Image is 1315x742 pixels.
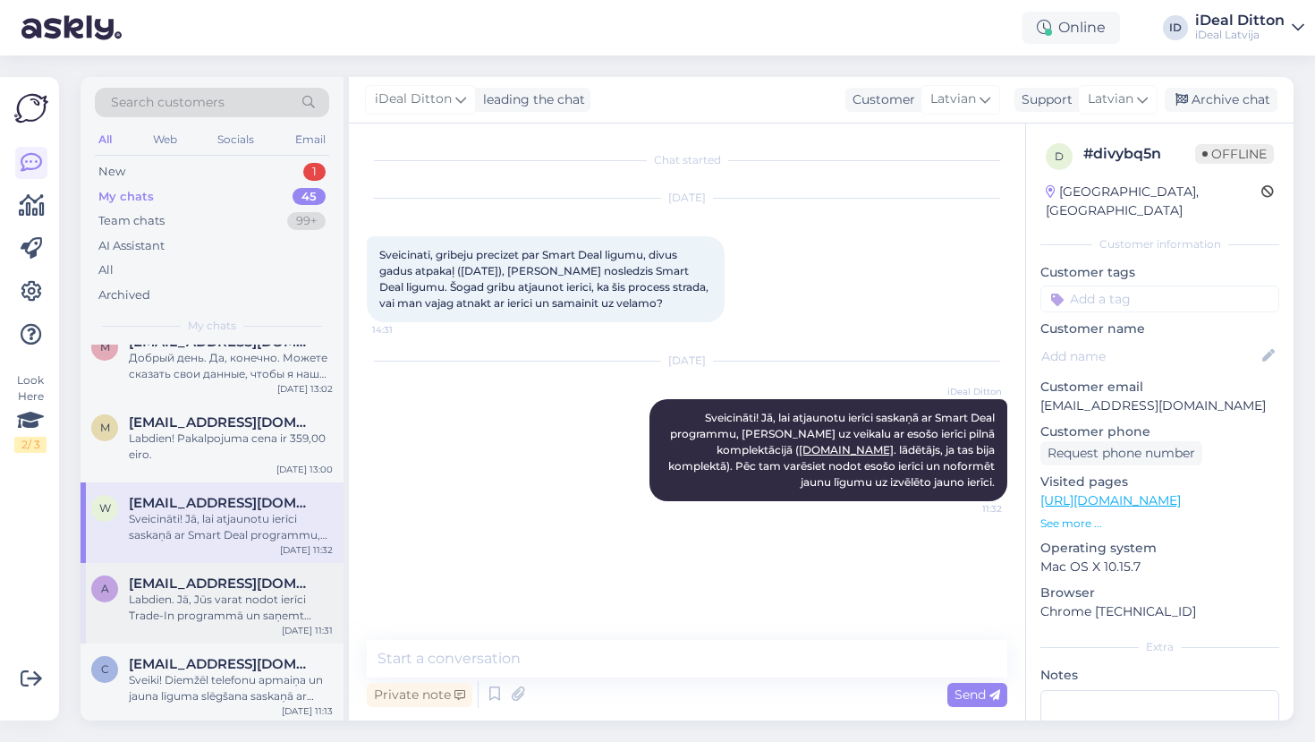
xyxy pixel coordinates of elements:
[1041,346,1259,366] input: Add name
[1088,90,1133,109] span: Latvian
[935,502,1002,516] span: 11:32
[1195,144,1274,164] span: Offline
[1040,666,1279,685] p: Notes
[293,188,326,206] div: 45
[277,382,333,396] div: [DATE] 13:02
[1195,13,1304,42] a: iDeal DittoniDeal Latvija
[98,188,154,206] div: My chats
[129,511,333,543] div: Sveicināti! Jā, lai atjaunotu ierīci saskaņā ar Smart Deal programmu, [PERSON_NAME] uz veikalu ar...
[287,212,326,230] div: 99+
[98,163,125,181] div: New
[1040,558,1279,576] p: Mac OS X 10.15.7
[799,443,894,456] a: [DOMAIN_NAME]
[129,656,315,672] span: cirule70@gmail.com
[98,237,165,255] div: AI Assistant
[292,128,329,151] div: Email
[372,323,439,337] span: 14:31
[1040,422,1279,441] p: Customer phone
[14,91,48,125] img: Askly Logo
[1046,183,1261,220] div: [GEOGRAPHIC_DATA], [GEOGRAPHIC_DATA]
[280,543,333,557] div: [DATE] 11:32
[129,672,333,704] div: Sveiki! Diemžēl telefonu apmaiņa un jauna līguma slēgšana saskaņā ar Smartdeal programmu ir iespē...
[282,624,333,637] div: [DATE] 11:31
[14,437,47,453] div: 2 / 3
[367,353,1007,369] div: [DATE]
[1040,320,1279,338] p: Customer name
[1195,13,1285,28] div: iDeal Ditton
[303,163,326,181] div: 1
[98,286,150,304] div: Archived
[99,501,111,515] span: w
[1055,149,1064,163] span: d
[1014,90,1073,109] div: Support
[367,190,1007,206] div: [DATE]
[98,261,114,279] div: All
[935,385,1002,398] span: iDeal Ditton
[14,372,47,453] div: Look Here
[1022,12,1120,44] div: Online
[101,582,109,595] span: a
[1040,263,1279,282] p: Customer tags
[188,318,236,334] span: My chats
[1083,143,1195,165] div: # divybq5n
[1040,378,1279,397] p: Customer email
[375,90,452,109] span: iDeal Ditton
[1040,492,1181,508] a: [URL][DOMAIN_NAME]
[1040,516,1279,532] p: See more ...
[1040,473,1279,491] p: Visited pages
[476,90,585,109] div: leading the chat
[214,128,258,151] div: Socials
[1040,539,1279,558] p: Operating system
[1040,236,1279,252] div: Customer information
[930,90,976,109] span: Latvian
[1195,28,1285,42] div: iDeal Latvija
[954,687,1000,703] span: Send
[111,93,225,112] span: Search customers
[845,90,915,109] div: Customer
[129,576,315,592] span: a.anushika21@gmail.com
[149,128,181,151] div: Web
[379,248,711,310] span: Sveicinati, gribeju precizet par Smart Deal ligumu, divus gadus atpakaļ ([DATE]), [PERSON_NAME] n...
[282,704,333,718] div: [DATE] 11:13
[100,340,110,354] span: m
[1163,15,1188,40] div: ID
[1040,639,1279,655] div: Extra
[129,414,315,431] span: maalvine.dauge@gmail.com
[129,592,333,624] div: Labdien. Jā, Jūs varat nodot ierīci Trade-In programmā un saņemt atlaidi jaunajai ierīcei. Jaunai...
[129,495,315,511] span: winterfree96@gmail.com
[1040,397,1279,415] p: [EMAIL_ADDRESS][DOMAIN_NAME]
[1040,286,1279,312] input: Add a tag
[1040,441,1202,465] div: Request phone number
[1165,88,1277,112] div: Archive chat
[98,212,165,230] div: Team chats
[101,662,109,676] span: c
[100,421,110,434] span: m
[668,411,997,489] span: Sveicināti! Jā, lai atjaunotu ierīci saskaņā ar Smart Deal programmu, [PERSON_NAME] uz veikalu ar...
[276,463,333,476] div: [DATE] 13:00
[367,683,472,707] div: Private note
[129,350,333,382] div: Добрый день. Да, конечно. Можете сказать свои данные, чтобы я нашла Ваш предзаказ
[129,431,333,463] div: Labdien! Pakalpojuma cena ir 359,00 eiro.
[95,128,115,151] div: All
[367,152,1007,168] div: Chat started
[1040,584,1279,602] p: Browser
[1040,602,1279,621] p: Chrome [TECHNICAL_ID]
